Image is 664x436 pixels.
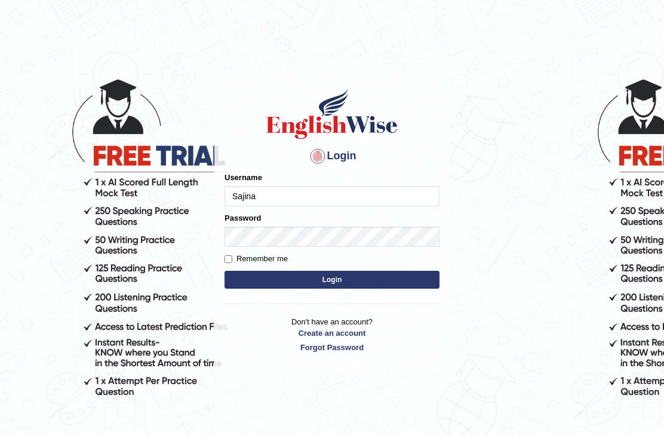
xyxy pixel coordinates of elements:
a: Forgot Password [225,342,439,353]
label: Remember me [225,253,288,265]
img: Logo of English Wise sign in for intelligent practice with AI [264,87,400,141]
label: Username [225,172,262,183]
input: Remember me [225,255,232,263]
button: Login [225,271,439,289]
p: Don't have an account? [225,316,439,353]
a: Create an account [225,327,439,339]
h4: Login [225,147,439,166]
label: Password [225,212,261,224]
